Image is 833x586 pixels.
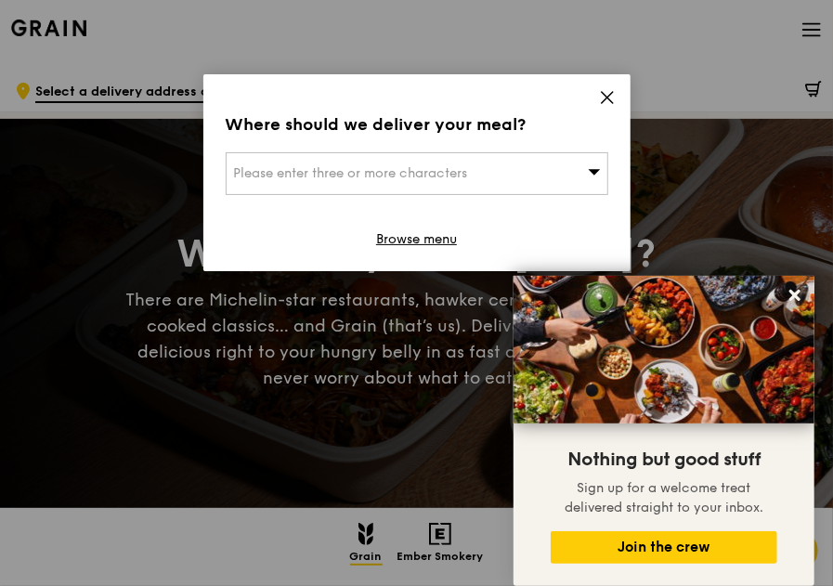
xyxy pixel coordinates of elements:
button: Join the crew [551,531,777,564]
button: Close [780,280,810,310]
span: Nothing but good stuff [567,449,761,471]
a: Browse menu [376,230,457,249]
div: Where should we deliver your meal? [226,111,608,137]
span: Sign up for a welcome treat delivered straight to your inbox. [565,480,763,515]
img: DSC07876-Edit02-Large.jpeg [514,276,814,423]
span: Please enter three or more characters [234,165,468,181]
